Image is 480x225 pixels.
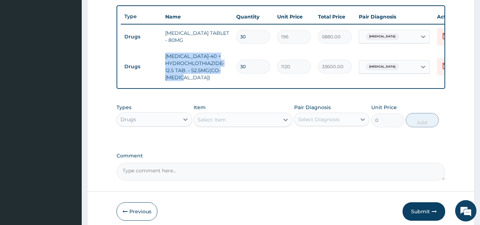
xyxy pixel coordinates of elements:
[366,33,399,40] span: [MEDICAL_DATA]
[433,10,469,24] th: Actions
[233,10,274,24] th: Quantity
[162,26,233,47] td: [MEDICAL_DATA] TABLET - 80MG
[121,60,162,73] td: Drugs
[274,10,314,24] th: Unit Price
[117,105,131,111] label: Types
[121,30,162,43] td: Drugs
[13,36,29,53] img: d_794563401_company_1708531726252_794563401
[403,202,445,221] button: Submit
[355,10,433,24] th: Pair Diagnosis
[120,116,136,123] div: Drugs
[366,63,399,70] span: [MEDICAL_DATA]
[117,153,446,159] label: Comment
[37,40,119,49] div: Chat with us now
[371,104,397,111] label: Unit Price
[406,113,439,127] button: Add
[162,10,233,24] th: Name
[117,202,157,221] button: Previous
[194,104,206,111] label: Item
[198,116,226,123] div: Select Item
[121,10,162,23] th: Type
[162,49,233,85] td: [MEDICAL_DATA]-40 + HYDROCHLOTHIAZIDE-12.5 TAB. - 52.5MG(CO-[MEDICAL_DATA])
[298,116,340,123] div: Select Diagnosis
[294,104,331,111] label: Pair Diagnosis
[4,150,135,175] textarea: Type your message and hit 'Enter'
[314,10,355,24] th: Total Price
[117,4,134,21] div: Minimize live chat window
[41,67,98,139] span: We're online!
